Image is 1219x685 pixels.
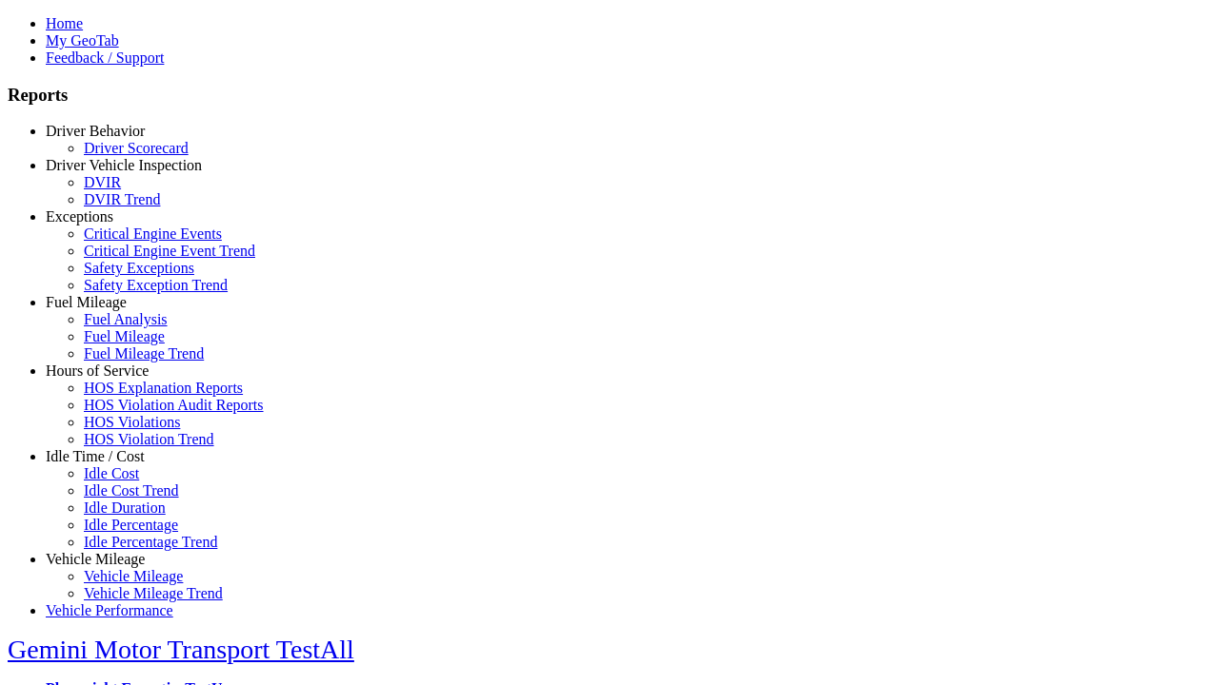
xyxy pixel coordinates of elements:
[46,32,119,49] a: My GeoTab
[84,465,139,481] a: Idle Cost
[84,328,165,344] a: Fuel Mileage
[46,294,127,310] a: Fuel Mileage
[84,191,160,207] a: DVIR Trend
[46,15,83,31] a: Home
[46,208,113,225] a: Exceptions
[84,225,222,242] a: Critical Engine Events
[84,174,121,190] a: DVIR
[84,140,189,156] a: Driver Scorecard
[84,431,214,447] a: HOS Violation Trend
[84,568,183,584] a: Vehicle Mileage
[84,482,179,499] a: Idle Cost Trend
[84,277,228,293] a: Safety Exception Trend
[84,380,243,396] a: HOS Explanation Reports
[46,123,145,139] a: Driver Behavior
[84,534,217,550] a: Idle Percentage Trend
[84,499,166,516] a: Idle Duration
[46,448,145,464] a: Idle Time / Cost
[84,243,255,259] a: Critical Engine Event Trend
[84,345,204,362] a: Fuel Mileage Trend
[8,85,1211,106] h3: Reports
[84,585,223,601] a: Vehicle Mileage Trend
[46,362,149,379] a: Hours of Service
[46,602,173,618] a: Vehicle Performance
[8,635,354,664] a: Gemini Motor Transport TestAll
[84,311,168,327] a: Fuel Analysis
[84,517,178,533] a: Idle Percentage
[46,157,202,173] a: Driver Vehicle Inspection
[46,551,145,567] a: Vehicle Mileage
[84,414,180,430] a: HOS Violations
[84,397,264,413] a: HOS Violation Audit Reports
[46,49,164,66] a: Feedback / Support
[84,260,194,276] a: Safety Exceptions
